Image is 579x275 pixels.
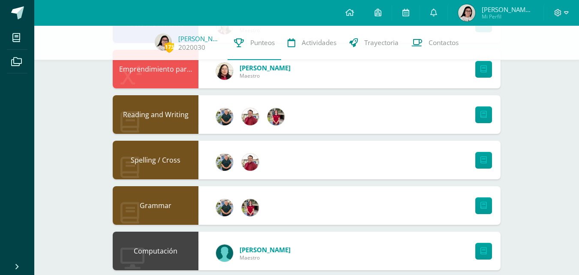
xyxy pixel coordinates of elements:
[228,26,281,60] a: Punteos
[364,38,399,47] span: Trayectoria
[240,63,291,72] a: [PERSON_NAME]
[113,95,198,134] div: Reading and Writing
[178,43,205,52] a: 2020030
[250,38,275,47] span: Punteos
[240,245,291,254] a: [PERSON_NAME]
[405,26,465,60] a: Contactos
[178,34,221,43] a: [PERSON_NAME]
[242,108,259,125] img: 4433c8ec4d0dcbe293dd19cfa8535420.png
[113,141,198,179] div: Spelling / Cross
[267,108,285,125] img: ea60e6a584bd98fae00485d881ebfd6b.png
[343,26,405,60] a: Trayectoria
[216,108,233,125] img: d3b263647c2d686994e508e2c9b90e59.png
[113,186,198,225] div: Grammar
[429,38,459,47] span: Contactos
[240,254,291,261] span: Maestro
[113,232,198,270] div: Computación
[242,199,259,216] img: ea60e6a584bd98fae00485d881ebfd6b.png
[458,4,475,21] img: a9d28a2e32b851d076e117f3137066e3.png
[302,38,336,47] span: Actividades
[216,63,233,80] img: c6b4b3f06f981deac34ce0a071b61492.png
[155,33,172,51] img: a9d28a2e32b851d076e117f3137066e3.png
[242,154,259,171] img: 4433c8ec4d0dcbe293dd19cfa8535420.png
[113,50,198,88] div: Emprendimiento para la productividad
[216,199,233,216] img: d3b263647c2d686994e508e2c9b90e59.png
[281,26,343,60] a: Actividades
[482,13,533,20] span: Mi Perfil
[165,42,174,52] span: 173
[482,5,533,14] span: [PERSON_NAME] [PERSON_NAME]
[216,154,233,171] img: d3b263647c2d686994e508e2c9b90e59.png
[240,72,291,79] span: Maestro
[216,245,233,262] img: 9f417f221a50e53a74bb908f05c7e53d.png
